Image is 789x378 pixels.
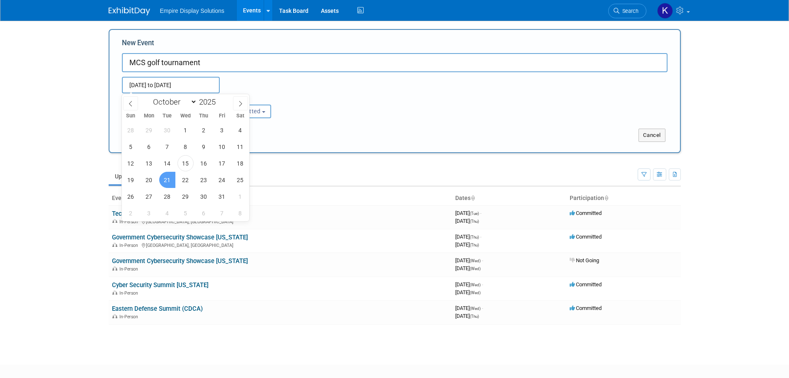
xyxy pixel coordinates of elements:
span: October 9, 2025 [196,139,212,155]
span: (Wed) [470,266,481,271]
span: October 8, 2025 [177,139,194,155]
span: October 27, 2025 [141,188,157,205]
span: November 7, 2025 [214,205,230,221]
span: [DATE] [455,289,481,295]
span: In-Person [119,243,141,248]
span: In-Person [119,314,141,319]
span: Committed [570,210,602,216]
select: Month [149,97,197,107]
span: [DATE] [455,305,483,311]
a: Government Cybersecurity Showcase [US_STATE] [112,234,248,241]
span: [DATE] [455,234,481,240]
span: - [482,305,483,311]
span: (Thu) [470,235,479,239]
span: Committed [570,305,602,311]
img: Katelyn Hurlock [657,3,673,19]
span: November 8, 2025 [232,205,248,221]
img: In-Person Event [112,314,117,318]
span: September 28, 2025 [123,122,139,138]
span: October 28, 2025 [159,188,175,205]
div: [GEOGRAPHIC_DATA], [GEOGRAPHIC_DATA] [112,218,449,224]
span: - [480,210,481,216]
input: Name of Trade Show / Conference [122,53,668,72]
span: (Wed) [470,283,481,287]
img: ExhibitDay [109,7,150,15]
span: October 19, 2025 [123,172,139,188]
span: Not Going [570,257,599,263]
span: Tue [158,113,176,119]
span: Sat [231,113,249,119]
span: October 16, 2025 [196,155,212,171]
span: - [480,234,481,240]
img: In-Person Event [112,219,117,223]
span: [DATE] [455,218,479,224]
span: [DATE] [455,210,481,216]
a: Upcoming5 [109,168,155,184]
label: New Event [122,38,154,51]
img: In-Person Event [112,243,117,247]
span: Empire Display Solutions [160,7,225,14]
div: Attendance / Format: [122,93,202,104]
span: October 13, 2025 [141,155,157,171]
span: October 10, 2025 [214,139,230,155]
th: Dates [452,191,566,205]
span: October 7, 2025 [159,139,175,155]
th: Event [109,191,452,205]
img: In-Person Event [112,290,117,295]
div: Participation: [215,93,295,104]
a: Cyber Security Summit [US_STATE] [112,281,209,289]
span: Thu [194,113,213,119]
span: Wed [176,113,194,119]
span: In-Person [119,219,141,224]
span: (Thu) [470,314,479,319]
span: October 4, 2025 [232,122,248,138]
span: October 20, 2025 [141,172,157,188]
span: September 30, 2025 [159,122,175,138]
div: [GEOGRAPHIC_DATA], [GEOGRAPHIC_DATA] [112,241,449,248]
span: [DATE] [455,313,479,319]
span: October 11, 2025 [232,139,248,155]
a: Sort by Start Date [471,195,475,201]
span: October 1, 2025 [177,122,194,138]
span: October 5, 2025 [123,139,139,155]
span: October 18, 2025 [232,155,248,171]
span: Committed [570,234,602,240]
span: October 31, 2025 [214,188,230,205]
span: September 29, 2025 [141,122,157,138]
span: - [482,257,483,263]
span: In-Person [119,266,141,272]
span: [DATE] [455,265,481,271]
span: (Wed) [470,290,481,295]
span: October 6, 2025 [141,139,157,155]
th: Participation [566,191,681,205]
img: In-Person Event [112,266,117,271]
span: Mon [140,113,158,119]
span: October 29, 2025 [177,188,194,205]
span: Sun [122,113,140,119]
span: In-Person [119,290,141,296]
span: Search [619,8,638,14]
span: November 3, 2025 [141,205,157,221]
a: Eastern Defense Summit (CDCA) [112,305,203,312]
input: Start Date - End Date [122,77,220,93]
span: October 14, 2025 [159,155,175,171]
span: October 26, 2025 [123,188,139,205]
span: October 22, 2025 [177,172,194,188]
span: November 1, 2025 [232,188,248,205]
span: - [482,281,483,288]
span: October 23, 2025 [196,172,212,188]
span: (Thu) [470,243,479,247]
span: (Thu) [470,219,479,224]
span: November 6, 2025 [196,205,212,221]
button: Cancel [638,129,665,142]
span: October 25, 2025 [232,172,248,188]
span: Fri [213,113,231,119]
span: October 15, 2025 [177,155,194,171]
span: October 17, 2025 [214,155,230,171]
span: October 12, 2025 [123,155,139,171]
span: October 2, 2025 [196,122,212,138]
a: Sort by Participation Type [604,195,608,201]
span: October 3, 2025 [214,122,230,138]
span: (Wed) [470,306,481,311]
span: November 5, 2025 [177,205,194,221]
